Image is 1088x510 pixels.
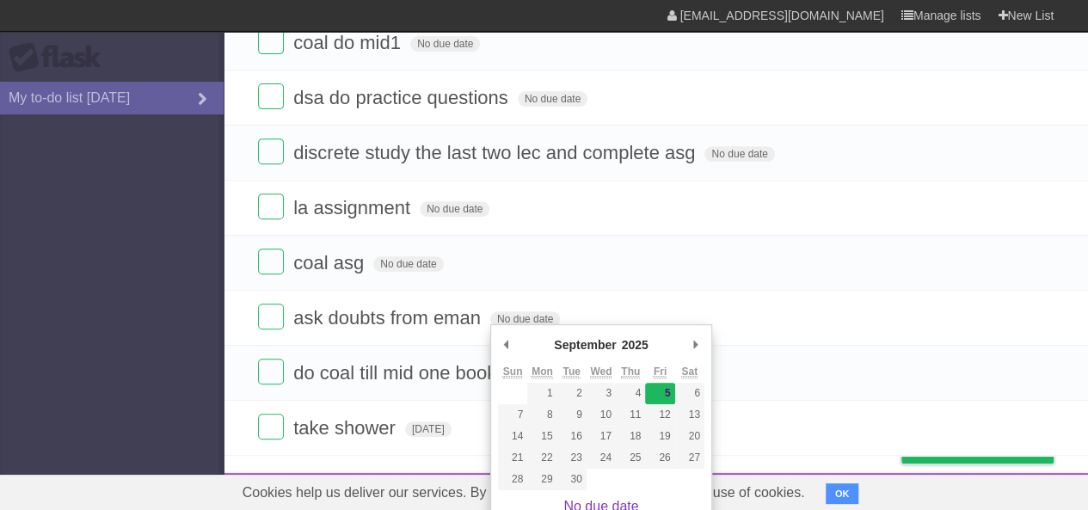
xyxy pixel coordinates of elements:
div: September [551,332,618,358]
button: 25 [616,447,645,469]
span: No due date [420,201,489,217]
button: 19 [645,426,674,447]
span: discrete study the last two lec and complete asg [293,142,699,163]
button: 4 [616,383,645,404]
span: dsa do practice questions [293,87,513,108]
span: No due date [373,256,443,272]
span: No due date [410,36,480,52]
label: Done [258,414,284,439]
abbr: Sunday [503,366,523,378]
span: No due date [518,91,587,107]
span: Buy me a coffee [937,433,1045,463]
span: No due date [704,146,774,162]
button: 7 [498,404,527,426]
button: 21 [498,447,527,469]
span: [DATE] [405,421,452,437]
abbr: Tuesday [562,366,580,378]
abbr: Saturday [681,366,698,378]
button: 11 [616,404,645,426]
button: 20 [675,426,704,447]
span: take shower [293,417,400,439]
div: Flask [9,42,112,73]
button: 5 [645,383,674,404]
button: 23 [556,447,586,469]
span: No due date [490,311,560,327]
button: 26 [645,447,674,469]
button: 9 [556,404,586,426]
span: ask doubts from eman [293,307,485,329]
label: Done [258,359,284,384]
button: 3 [587,383,616,404]
button: 27 [675,447,704,469]
label: Done [258,249,284,274]
button: 17 [587,426,616,447]
button: 29 [527,469,556,490]
abbr: Friday [654,366,667,378]
button: 24 [587,447,616,469]
button: 22 [527,447,556,469]
abbr: Thursday [621,366,640,378]
span: Cookies help us deliver our services. By using our services, you agree to our use of cookies. [225,476,822,510]
button: Next Month [687,332,704,358]
button: 1 [527,383,556,404]
button: 14 [498,426,527,447]
span: la assignment [293,197,415,218]
button: 12 [645,404,674,426]
label: Done [258,138,284,164]
span: do coal till mid one book plus yt [293,362,561,384]
label: Done [258,83,284,109]
button: 18 [616,426,645,447]
button: 8 [527,404,556,426]
button: 2 [556,383,586,404]
button: 28 [498,469,527,490]
div: 2025 [618,332,650,358]
button: 15 [527,426,556,447]
label: Done [258,28,284,54]
button: Previous Month [498,332,515,358]
button: 16 [556,426,586,447]
button: OK [826,483,859,504]
abbr: Wednesday [590,366,612,378]
abbr: Monday [532,366,553,378]
label: Done [258,194,284,219]
button: 6 [675,383,704,404]
button: 13 [675,404,704,426]
button: 30 [556,469,586,490]
span: coal asg [293,252,368,273]
label: Done [258,304,284,329]
span: coal do mid1 [293,32,405,53]
button: 10 [587,404,616,426]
